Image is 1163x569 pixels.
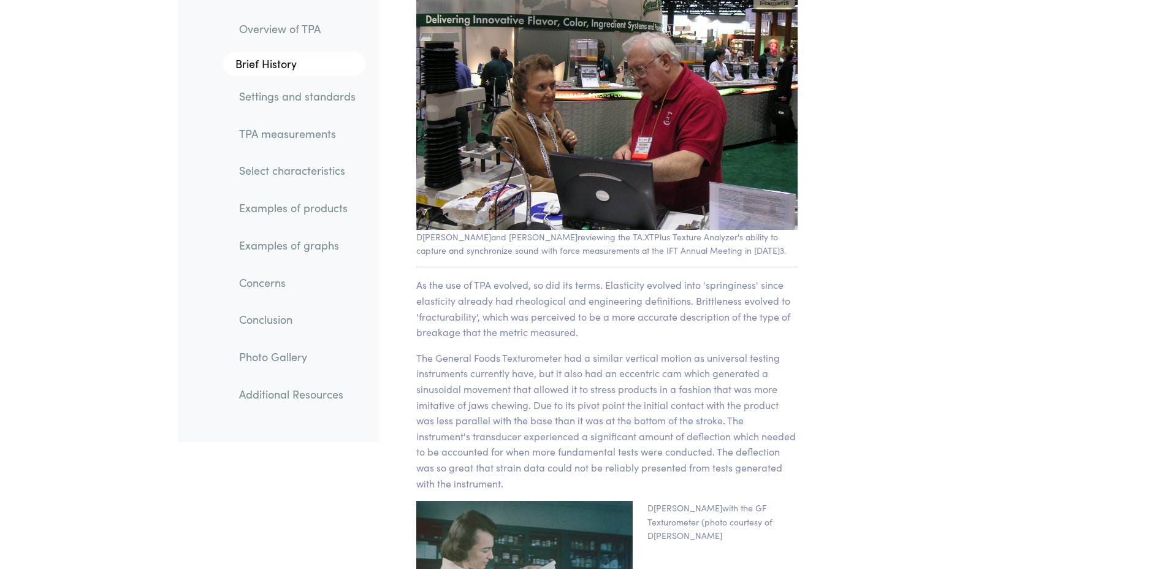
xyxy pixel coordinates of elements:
p: D[PERSON_NAME]and [PERSON_NAME]reviewing the TA.XTPlus Texture Analyzer's ability to capture and ... [416,230,798,258]
a: Settings and standards [229,82,365,110]
a: Examples of graphs [229,231,365,259]
a: Conclusion [229,306,365,334]
a: Additional Resources [229,380,365,408]
a: Concerns [229,269,365,297]
a: Select characteristics [229,157,365,185]
a: Brief History [223,52,365,77]
p: As the use of TPA evolved, so did its terms. Elasticity evolved into 'springiness' since elastici... [416,277,798,340]
a: Examples of products [229,194,365,223]
a: TPA measurements [229,120,365,148]
p: The General Foods Texturometer had a similar vertical motion as universal testing instruments cur... [416,350,798,491]
a: Overview of TPA [229,15,365,43]
a: Photo Gallery [229,343,365,371]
